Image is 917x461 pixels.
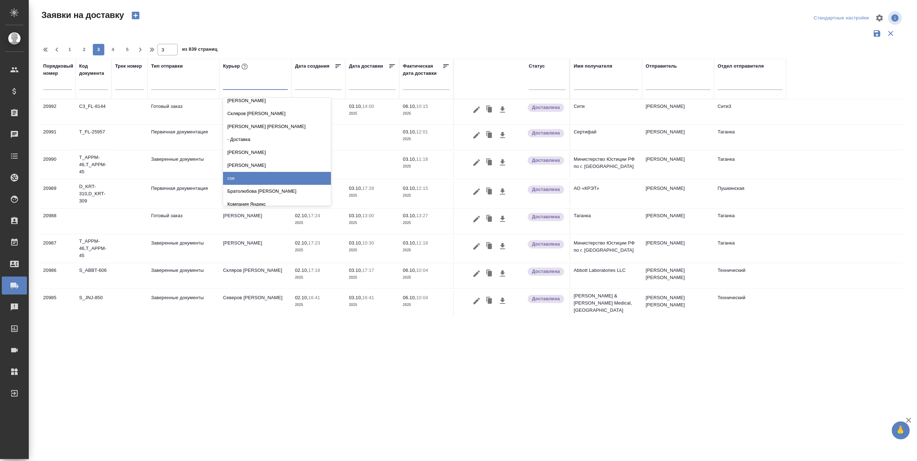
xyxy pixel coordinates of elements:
[496,185,509,198] button: Скачать
[403,186,416,191] p: 03.10,
[532,129,560,137] p: Доставлена
[349,192,396,199] p: 2025
[570,181,642,206] td: АО «КРЭТ»
[714,125,786,150] td: Таганка
[151,63,183,70] div: Тип отправки
[40,9,124,21] span: Заявки на доставку
[416,213,428,218] p: 13:27
[527,156,566,165] div: Документы доставлены, фактическая дата доставки проставиться автоматически
[147,291,219,316] td: Заверенные документы
[416,268,428,273] p: 10:04
[40,125,76,150] td: 20991
[219,236,291,261] td: [PERSON_NAME]
[223,94,331,107] div: [PERSON_NAME]
[642,263,714,288] td: [PERSON_NAME] [PERSON_NAME]
[496,128,509,142] button: Скачать
[107,46,119,53] span: 4
[642,209,714,234] td: [PERSON_NAME]
[532,213,560,220] p: Доставлена
[496,239,509,253] button: Скачать
[40,263,76,288] td: 20986
[308,240,320,246] p: 17:23
[496,212,509,226] button: Скачать
[403,268,416,273] p: 06.10,
[147,209,219,234] td: Готовый заказ
[471,128,483,142] button: Редактировать
[223,62,249,71] div: Курьер
[403,247,450,254] p: 2025
[76,179,112,208] td: D_KRT-310,D_KRT-309
[403,295,416,300] p: 06.10,
[416,129,428,134] p: 12:01
[527,212,566,222] div: Документы доставлены, фактическая дата доставки проставиться автоматически
[349,268,362,273] p: 03.10,
[40,291,76,316] td: 20985
[471,294,483,308] button: Редактировать
[147,181,219,206] td: Первичная документация
[527,239,566,249] div: Документы доставлены, фактическая дата доставки проставиться автоматически
[349,104,362,109] p: 03.10,
[527,103,566,113] div: Документы доставлены, фактическая дата доставки проставиться автоматически
[64,44,76,55] button: 1
[403,274,450,281] p: 2025
[496,156,509,169] button: Скачать
[642,152,714,177] td: [PERSON_NAME]
[295,63,330,70] div: Дата создания
[403,104,416,109] p: 06.10,
[362,104,374,109] p: 14:00
[40,181,76,206] td: 20989
[532,268,560,275] p: Доставлена
[349,301,396,309] p: 2025
[483,212,496,226] button: Клонировать
[362,186,374,191] p: 17:28
[223,133,331,146] div: - Доставка
[295,274,342,281] p: 2025
[122,44,133,55] button: 5
[349,274,396,281] p: 2025
[219,125,291,150] td: [PERSON_NAME]
[714,181,786,206] td: Пушкинская
[403,63,442,77] div: Фактическая дата доставки
[888,11,903,25] span: Посмотреть информацию
[403,136,450,143] p: 2025
[219,263,291,288] td: Скляров [PERSON_NAME]
[471,103,483,117] button: Редактировать
[570,236,642,261] td: Министерство Юстиции РФ по г. [GEOGRAPHIC_DATA]
[223,185,331,198] div: Братолюбова [PERSON_NAME]
[349,186,362,191] p: 03.10,
[892,421,910,439] button: 🙏
[718,63,764,70] div: Отдел отправителя
[40,209,76,234] td: 20988
[403,213,416,218] p: 03.10,
[223,198,331,211] div: Компания Яндекс
[223,159,331,172] div: [PERSON_NAME]
[115,63,142,70] div: Трек номер
[76,125,112,150] td: T_FL-25957
[646,63,677,70] div: Отправитель
[349,240,362,246] p: 03.10,
[714,99,786,124] td: Сити3
[122,46,133,53] span: 5
[403,156,416,162] p: 03.10,
[308,268,320,273] p: 17:18
[532,186,560,193] p: Доставлена
[78,44,90,55] button: 2
[471,185,483,198] button: Редактировать
[76,150,112,179] td: T_APPM-46,T_APPM-45
[570,209,642,234] td: Таганка
[362,240,374,246] p: 10:30
[471,267,483,280] button: Редактировать
[79,63,108,77] div: Код документа
[483,267,496,280] button: Клонировать
[483,156,496,169] button: Клонировать
[416,295,428,300] p: 10:04
[362,268,374,273] p: 17:17
[40,236,76,261] td: 20987
[714,209,786,234] td: Таганка
[219,181,291,206] td: [PERSON_NAME]
[532,241,560,248] p: Доставлена
[403,110,450,117] p: 2025
[570,289,642,318] td: [PERSON_NAME] & [PERSON_NAME] Medical, [GEOGRAPHIC_DATA]
[496,267,509,280] button: Скачать
[714,152,786,177] td: Таганка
